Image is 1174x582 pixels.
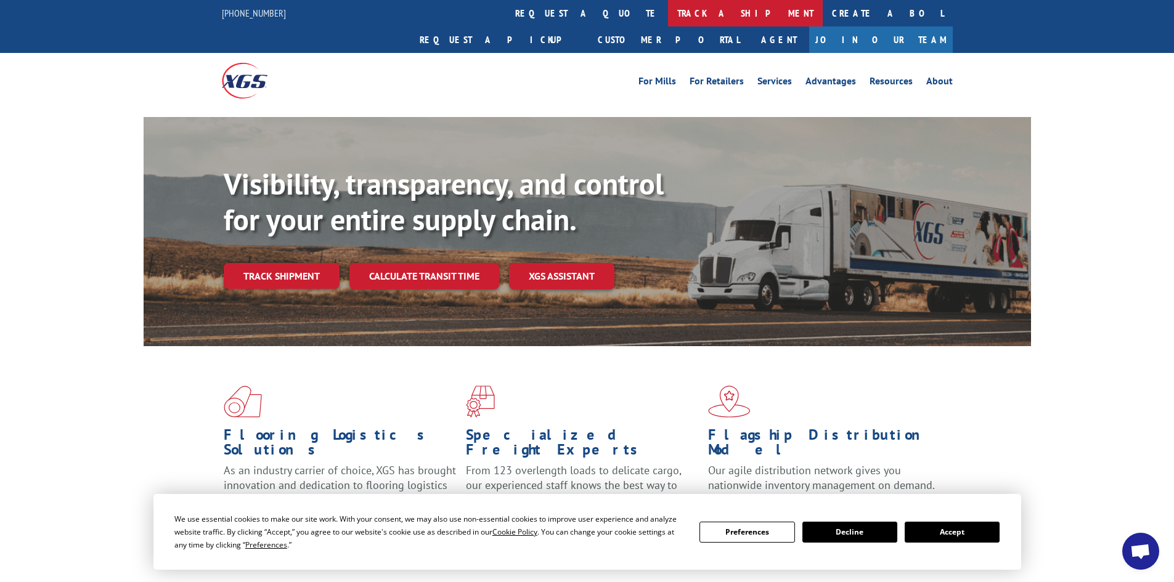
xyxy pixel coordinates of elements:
[245,540,287,550] span: Preferences
[708,386,751,418] img: xgs-icon-flagship-distribution-model-red
[699,522,794,543] button: Preferences
[690,76,744,90] a: For Retailers
[708,463,935,492] span: Our agile distribution network gives you nationwide inventory management on demand.
[638,76,676,90] a: For Mills
[1122,533,1159,570] div: Open chat
[349,263,499,289] a: Calculate transit time
[492,527,537,537] span: Cookie Policy
[153,494,1021,570] div: Cookie Consent Prompt
[870,76,913,90] a: Resources
[589,26,749,53] a: Customer Portal
[466,463,699,518] p: From 123 overlength loads to delicate cargo, our experienced staff knows the best way to move you...
[466,386,495,418] img: xgs-icon-focused-on-flooring-red
[708,427,941,463] h1: Flagship Distribution Model
[809,26,953,53] a: Join Our Team
[222,7,286,19] a: [PHONE_NUMBER]
[509,263,614,289] a: XGS ASSISTANT
[224,386,262,418] img: xgs-icon-total-supply-chain-intelligence-red
[410,26,589,53] a: Request a pickup
[224,463,456,507] span: As an industry carrier of choice, XGS has brought innovation and dedication to flooring logistics...
[224,164,664,238] b: Visibility, transparency, and control for your entire supply chain.
[802,522,897,543] button: Decline
[466,427,699,463] h1: Specialized Freight Experts
[224,427,457,463] h1: Flooring Logistics Solutions
[905,522,1000,543] button: Accept
[174,512,685,551] div: We use essential cookies to make our site work. With your consent, we may also use non-essential ...
[749,26,809,53] a: Agent
[805,76,856,90] a: Advantages
[757,76,792,90] a: Services
[926,76,953,90] a: About
[224,263,340,289] a: Track shipment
